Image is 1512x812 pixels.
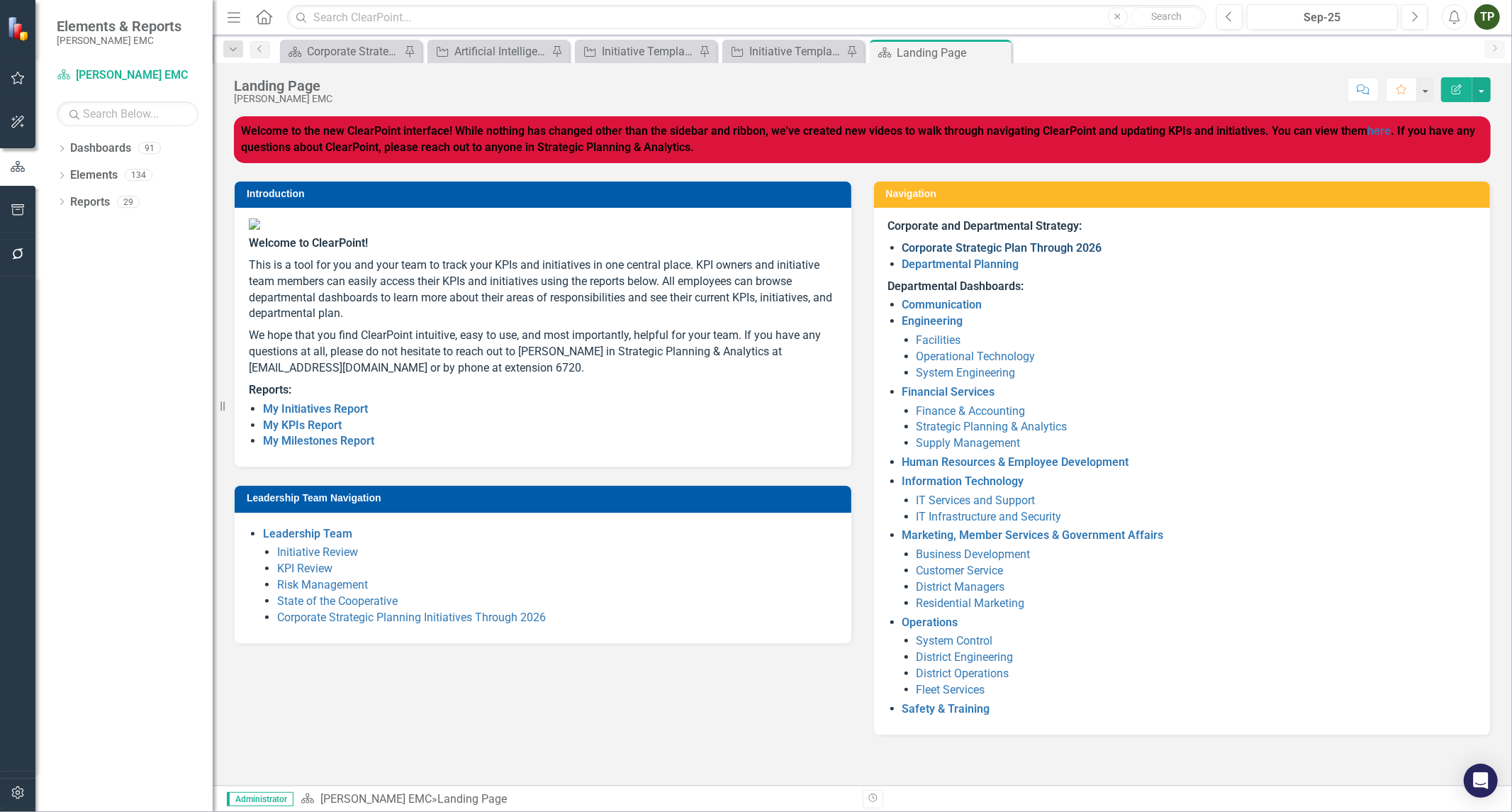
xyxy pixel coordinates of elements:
a: Residential Marketing [917,596,1025,610]
div: Landing Page [234,78,332,94]
a: My Milestones Report [263,434,374,447]
div: 29 [117,196,140,208]
a: Safety & Training [902,702,990,716]
div: Corporate Strategic Plan Through 2026 [307,43,401,60]
a: District Managers [917,580,1005,594]
a: IT Services and Support [917,494,1036,507]
a: Customer Service [917,564,1004,577]
button: TP [1474,4,1500,30]
a: Engineering [902,314,963,328]
input: Search ClearPoint... [287,5,1206,30]
a: Artificial Intelligence Outlook [431,43,548,60]
a: Elements [70,167,118,184]
a: Corporate Strategic Planning Initiatives Through 2026 [277,611,546,624]
a: IT Infrastructure and Security [917,510,1062,523]
a: Risk Management [277,578,368,591]
small: [PERSON_NAME] EMC [57,35,181,46]
span: Elements & Reports [57,18,181,35]
h3: Introduction [247,189,844,199]
div: 91 [138,143,161,155]
a: Strategic Planning & Analytics [917,420,1068,433]
div: 134 [125,169,152,182]
a: Initiative Template DPT [726,43,843,60]
a: Operations [902,616,958,629]
a: [PERSON_NAME] EMC [320,792,432,806]
div: Initiative Template DPT [749,43,843,60]
a: Initiative Template CDT [578,43,695,60]
div: Sep-25 [1252,9,1393,26]
a: [PERSON_NAME] EMC [57,67,198,84]
div: Open Intercom Messenger [1464,764,1498,798]
strong: Reports: [249,383,291,396]
span: Administrator [227,792,293,806]
a: Initiative Review [277,545,358,559]
a: here [1367,124,1391,138]
a: Business Development [917,547,1031,561]
img: Jackson%20EMC%20high_res%20v2.png [249,218,837,230]
strong: Welcome to the new ClearPoint interface! While nothing has changed other than the sidebar and rib... [241,124,1475,154]
a: District Operations [917,667,1009,680]
span: This is a tool for you and your team to track your KPIs and initiatives in one central place. KPI... [249,258,832,321]
img: ClearPoint Strategy [6,15,33,42]
a: Leadership Team [263,527,352,540]
button: Sep-25 [1247,4,1398,30]
a: Financial Services [902,385,995,399]
a: Departmental Planning [902,257,1019,271]
div: [PERSON_NAME] EMC [234,94,332,104]
a: Human Resources & Employee Development [902,455,1129,469]
span: Search [1151,11,1182,22]
input: Search Below... [57,101,198,126]
a: Corporate Strategic Plan Through 2026 [284,43,401,60]
div: Landing Page [437,792,507,806]
a: System Control [917,634,993,647]
a: Reports [70,194,110,211]
div: Artificial Intelligence Outlook [454,43,548,60]
strong: Corporate and Departmental Strategy: [888,219,1082,233]
span: Welcome to ClearPoint! [249,236,368,250]
a: Fleet Services [917,683,985,696]
h3: Navigation [886,189,1484,199]
div: Initiative Template CDT [602,43,695,60]
a: Information Technology [902,474,1024,488]
a: My KPIs Report [263,418,342,432]
strong: Departmental Dashboards: [888,279,1024,293]
a: Facilities [917,333,961,347]
a: Operational Technology [917,350,1036,363]
a: Communication [902,298,982,311]
a: Finance & Accounting [917,404,1026,418]
a: Dashboards [70,140,131,157]
a: My Initiatives Report [263,402,368,416]
a: Corporate Strategic Plan Through 2026 [902,241,1102,255]
a: System Engineering [917,366,1016,379]
div: Landing Page [897,44,1008,62]
a: Supply Management [917,436,1021,450]
a: KPI Review [277,562,332,575]
div: » [301,791,852,808]
a: Marketing, Member Services & Government Affairs [902,528,1164,542]
a: District Engineering [917,650,1014,664]
button: Search [1131,7,1202,27]
a: State of the Cooperative [277,594,398,608]
p: We hope that you find ClearPoint intuitive, easy to use, and most importantly, helpful for your t... [249,325,837,379]
h3: Leadership Team Navigation [247,493,844,504]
